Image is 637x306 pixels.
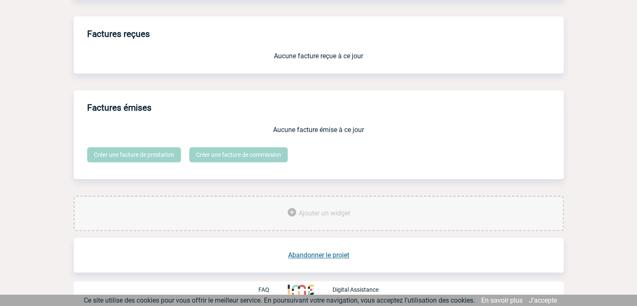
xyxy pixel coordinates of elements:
[288,285,314,295] img: http://www.idealmeetingsevents.fr/
[333,286,379,293] p: Digital Assistance
[84,296,475,304] span: Ce site utilise des cookies pour vous offrir le meilleur service. En poursuivant votre navigation...
[258,285,288,293] a: FAQ
[87,52,550,60] p: Aucune facture reçue à ce jour
[529,296,557,304] a: J'accepte
[87,147,181,162] a: Créer une facture de prestation
[189,147,288,162] a: Créer une facture de commission
[288,251,349,259] a: Abandonner le projet
[258,286,269,293] p: FAQ
[87,97,564,119] h3: Factures émises
[299,209,350,217] span: Ajouter un widget
[481,296,523,304] a: En savoir plus
[87,126,550,134] p: Aucune facture émise à ce jour
[87,23,564,45] h3: Factures reçues
[74,196,564,231] div: Ajouter des outils d'aide à la gestion de votre événement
